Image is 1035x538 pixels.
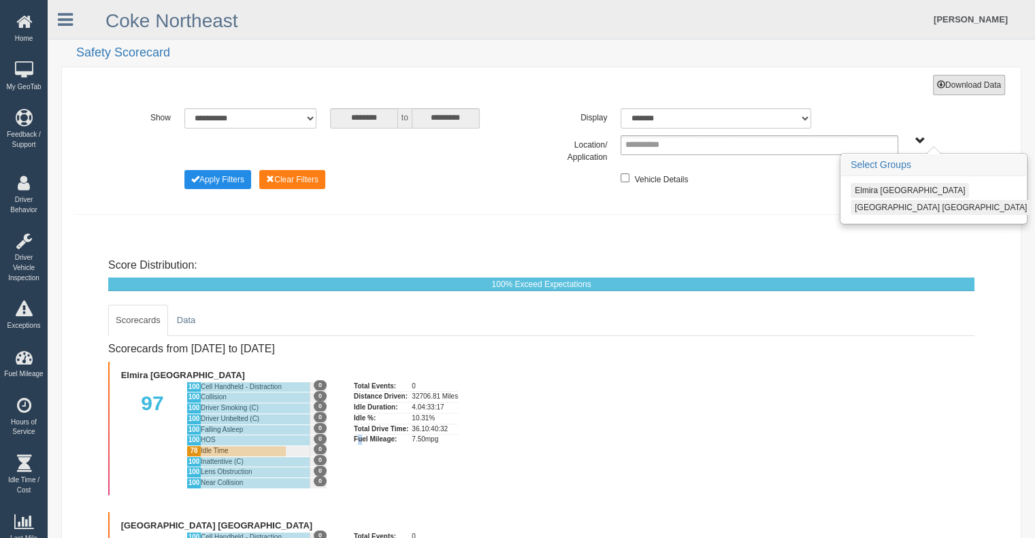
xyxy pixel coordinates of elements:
[542,135,614,163] label: Location/ Application
[412,382,458,392] div: 0
[169,305,203,336] a: Data
[314,423,327,433] span: 0
[186,392,201,403] div: 100
[354,424,408,435] div: Total Drive Time:
[314,455,327,465] span: 0
[105,10,238,31] a: Coke Northeast
[398,108,412,129] span: to
[184,170,251,189] button: Change Filter Options
[186,467,201,477] div: 100
[851,183,969,198] button: Elmira [GEOGRAPHIC_DATA]
[841,154,1026,176] h3: Select Groups
[186,435,201,445] div: 100
[121,370,245,380] b: Elmira [GEOGRAPHIC_DATA]
[933,75,1005,95] button: Download Data
[108,305,168,336] a: Scorecards
[354,402,408,413] div: Idle Duration:
[118,382,186,488] div: 97
[491,280,591,289] span: 100% Exceed Expectations
[314,444,327,454] span: 0
[314,466,327,476] span: 0
[259,170,325,189] button: Change Filter Options
[851,200,1031,215] button: [GEOGRAPHIC_DATA] [GEOGRAPHIC_DATA]
[412,391,458,402] div: 32706.81 Miles
[186,382,201,392] div: 100
[314,434,327,444] span: 0
[314,380,327,390] span: 0
[354,434,408,445] div: Fuel Mileage:
[186,424,201,435] div: 100
[108,259,974,271] h4: Score Distribution:
[186,477,201,488] div: 100
[186,403,201,414] div: 100
[354,382,408,392] div: Total Events:
[541,108,614,124] label: Display
[412,402,458,413] div: 4.04:33:17
[314,391,327,401] span: 0
[314,412,327,422] span: 0
[314,401,327,411] span: 0
[186,445,201,456] div: 78
[108,343,516,355] h4: Scorecards from [DATE] to [DATE]
[412,424,458,435] div: 36.10:40:32
[105,108,178,124] label: Show
[186,414,201,424] div: 100
[314,476,327,486] span: 0
[635,170,689,186] label: Vehicle Details
[354,391,408,402] div: Distance Driven:
[186,456,201,467] div: 100
[412,434,458,445] div: 7.50mpg
[354,413,408,424] div: Idle %:
[412,413,458,424] div: 10.31%
[121,520,312,531] b: [GEOGRAPHIC_DATA] [GEOGRAPHIC_DATA]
